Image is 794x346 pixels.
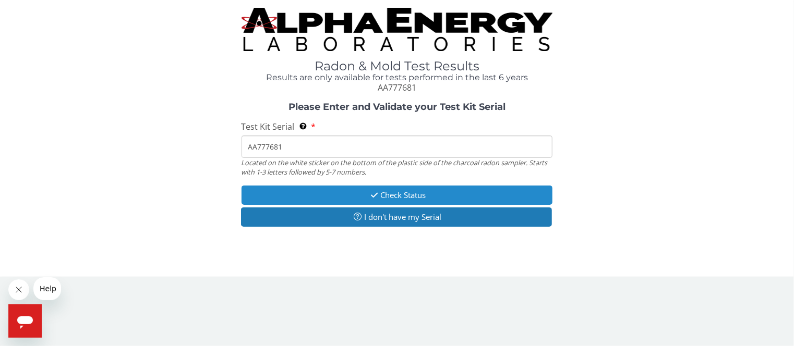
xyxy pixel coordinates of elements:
[241,207,552,227] button: I don't have my Serial
[242,8,553,51] img: TightCrop.jpg
[242,121,295,132] span: Test Kit Serial
[288,101,506,113] strong: Please Enter and Validate your Test Kit Serial
[242,73,553,82] h4: Results are only available for tests performed in the last 6 years
[33,277,61,300] iframe: Message from company
[8,279,29,300] iframe: Close message
[8,304,42,338] iframe: Button to launch messaging window
[242,186,553,205] button: Check Status
[378,82,416,93] span: AA777681
[242,59,553,73] h1: Radon & Mold Test Results
[242,158,553,177] div: Located on the white sticker on the bottom of the plastic side of the charcoal radon sampler. Sta...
